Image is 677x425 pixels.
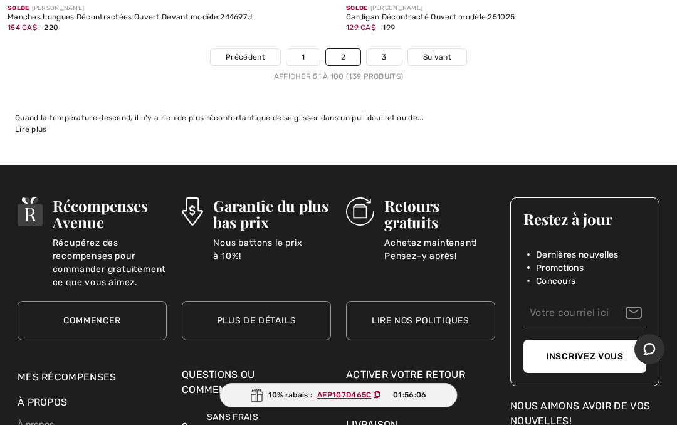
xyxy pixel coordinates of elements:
[523,211,646,227] h3: Restez à jour
[18,301,167,340] a: Commencer
[393,389,426,401] span: 01:56:06
[423,51,451,63] span: Suivant
[346,4,669,13] div: [PERSON_NAME]
[346,197,374,226] img: Retours gratuits
[8,13,331,22] div: Manches Longues Décontractées Ouvert Devant modèle 244697U
[346,4,368,12] span: Solde
[346,301,495,340] a: Lire nos politiques
[15,125,47,134] span: Lire plus
[182,301,331,340] a: Plus de détails
[634,334,664,365] iframe: Ouvre un widget dans lequel vous pouvez chatter avec l’un de nos agents
[182,197,203,226] img: Garantie du plus bas prix
[326,49,360,65] a: 2
[536,248,619,261] span: Dernières nouvelles
[523,340,646,373] button: Inscrivez vous
[523,299,646,327] input: Votre courriel ici
[367,49,401,65] a: 3
[346,13,669,22] div: Cardigan Décontracté Ouvert modèle 251025
[213,236,331,261] p: Nous battons le prix à 10%!
[182,367,331,404] div: Questions ou commentaires?
[346,23,375,32] span: 129 CA$
[211,49,280,65] a: Précédent
[220,383,458,407] div: 10% rabais :
[53,236,167,261] p: Récupérez des recompenses pour commander gratuitement ce que vous aimez.
[18,197,43,226] img: Récompenses Avenue
[44,23,58,32] span: 220
[18,371,117,383] a: Mes récompenses
[317,391,371,399] ins: AFP107D465C
[382,23,395,32] span: 199
[213,197,331,230] h3: Garantie du plus bas prix
[18,395,167,416] div: À propos
[286,49,320,65] a: 1
[408,49,466,65] a: Suivant
[384,197,495,230] h3: Retours gratuits
[384,236,495,261] p: Achetez maintenant! Pensez-y après!
[536,261,584,275] span: Promotions
[8,4,331,13] div: [PERSON_NAME]
[53,197,167,230] h3: Récompenses Avenue
[15,112,662,123] div: Quand la température descend, il n'y a rien de plus réconfortant que de se glisser dans un pull d...
[226,51,265,63] span: Précédent
[251,389,263,402] img: Gift.svg
[8,4,29,12] span: Solde
[8,23,37,32] span: 154 CA$
[346,367,495,382] a: Activer votre retour
[536,275,575,288] span: Concours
